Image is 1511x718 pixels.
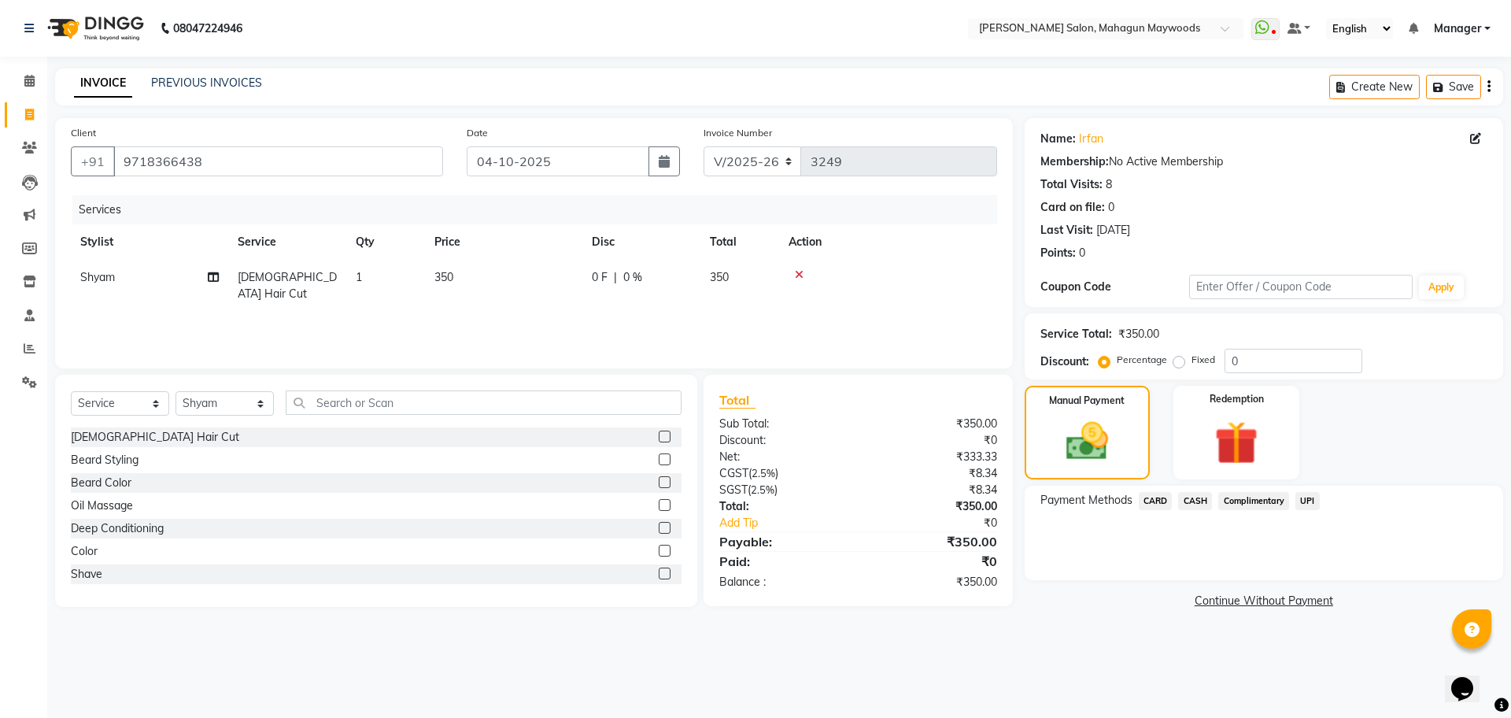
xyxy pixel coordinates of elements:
span: Total [719,392,755,409]
th: Total [700,224,779,260]
span: 0 F [592,269,608,286]
div: [DATE] [1096,222,1130,239]
th: Stylist [71,224,228,260]
div: ₹0 [858,552,1008,571]
img: _gift.svg [1201,416,1272,470]
div: Name: [1040,131,1076,147]
div: Last Visit: [1040,222,1093,239]
span: 350 [710,270,729,284]
div: Coupon Code [1040,279,1189,295]
div: ₹0 [883,515,1008,531]
div: Discount: [1040,353,1089,370]
span: 350 [434,270,453,284]
div: Beard Color [71,475,131,491]
div: ₹350.00 [1118,326,1159,342]
div: 0 [1079,245,1085,261]
a: Continue Without Payment [1028,593,1500,609]
b: 08047224946 [173,6,242,50]
img: _cash.svg [1053,417,1121,465]
input: Search or Scan [286,390,682,415]
div: Deep Conditioning [71,520,164,537]
div: 8 [1106,176,1112,193]
div: ₹350.00 [858,498,1008,515]
a: Irfan [1079,131,1103,147]
label: Redemption [1210,392,1264,406]
span: [DEMOGRAPHIC_DATA] Hair Cut [238,270,337,301]
span: 2.5% [752,467,775,479]
th: Disc [582,224,700,260]
span: Complimentary [1218,492,1289,510]
img: logo [40,6,148,50]
a: Add Tip [707,515,883,531]
span: Shyam [80,270,115,284]
span: CARD [1139,492,1173,510]
th: Price [425,224,582,260]
div: Points: [1040,245,1076,261]
span: 1 [356,270,362,284]
div: Services [72,195,1009,224]
span: 2.5% [751,483,774,496]
div: ₹8.34 [858,482,1008,498]
div: 0 [1108,199,1114,216]
th: Qty [346,224,425,260]
label: Percentage [1117,353,1167,367]
label: Fixed [1191,353,1215,367]
span: UPI [1295,492,1320,510]
div: Balance : [707,574,858,590]
th: Action [779,224,997,260]
button: +91 [71,146,115,176]
span: Payment Methods [1040,492,1132,509]
input: Enter Offer / Coupon Code [1189,275,1413,299]
div: ( ) [707,465,858,482]
div: No Active Membership [1040,154,1487,170]
label: Client [71,126,96,140]
label: Manual Payment [1049,394,1125,408]
div: Membership: [1040,154,1109,170]
label: Date [467,126,488,140]
div: Total: [707,498,858,515]
button: Create New [1329,75,1420,99]
span: SGST [719,483,748,497]
div: ( ) [707,482,858,498]
div: Service Total: [1040,326,1112,342]
th: Service [228,224,346,260]
div: Paid: [707,552,858,571]
div: Card on file: [1040,199,1105,216]
span: CASH [1178,492,1212,510]
button: Save [1426,75,1481,99]
button: Apply [1419,276,1464,299]
a: PREVIOUS INVOICES [151,76,262,90]
div: Shave [71,566,102,583]
span: Manager [1434,20,1481,37]
div: ₹333.33 [858,449,1008,465]
div: ₹8.34 [858,465,1008,482]
div: Color [71,543,98,560]
div: Sub Total: [707,416,858,432]
span: | [614,269,617,286]
div: [DEMOGRAPHIC_DATA] Hair Cut [71,429,239,446]
div: Total Visits: [1040,176,1103,193]
div: Oil Massage [71,498,133,514]
label: Invoice Number [704,126,772,140]
div: ₹350.00 [858,532,1008,551]
span: CGST [719,466,748,480]
div: ₹350.00 [858,416,1008,432]
div: ₹0 [858,432,1008,449]
iframe: chat widget [1445,655,1495,702]
div: Net: [707,449,858,465]
input: Search by Name/Mobile/Email/Code [113,146,443,176]
div: ₹350.00 [858,574,1008,590]
a: INVOICE [74,69,132,98]
div: Discount: [707,432,858,449]
div: Beard Styling [71,452,139,468]
span: 0 % [623,269,642,286]
div: Payable: [707,532,858,551]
